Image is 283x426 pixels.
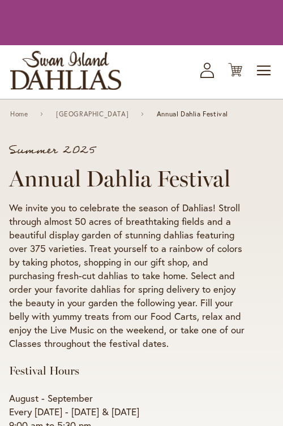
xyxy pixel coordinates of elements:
span: Annual Dahlia Festival [157,110,228,118]
h1: Annual Dahlia Festival [9,165,251,192]
p: We invite you to celebrate the season of Dahlias! Stroll through almost 50 acres of breathtaking ... [9,201,251,350]
a: Home [10,110,28,118]
a: [GEOGRAPHIC_DATA] [56,110,128,118]
p: Summer 2025 [9,145,251,156]
h3: Festival Hours [9,364,251,378]
a: store logo [10,51,121,90]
